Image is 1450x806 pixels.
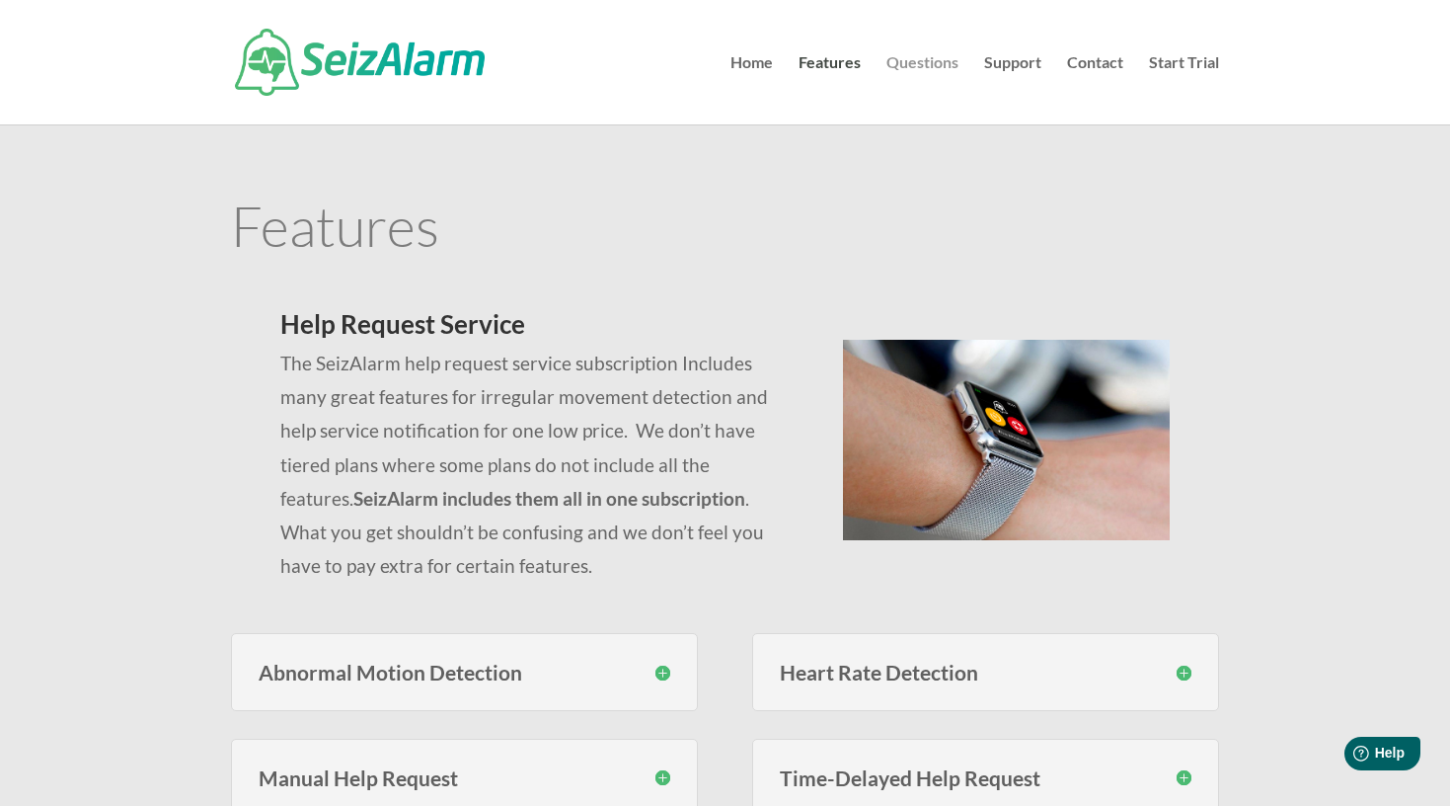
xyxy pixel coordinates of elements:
[799,55,861,124] a: Features
[259,767,670,788] h3: Manual Help Request
[1274,729,1428,784] iframe: Help widget launcher
[235,29,485,96] img: SeizAlarm
[780,662,1191,683] h3: Heart Rate Detection
[353,487,745,510] strong: SeizAlarm includes them all in one subscription
[730,55,773,124] a: Home
[231,198,1219,263] h1: Features
[259,662,670,683] h3: Abnormal Motion Detection
[886,55,958,124] a: Questions
[280,311,795,347] h2: Help Request Service
[984,55,1041,124] a: Support
[1067,55,1123,124] a: Contact
[780,767,1191,788] h3: Time-Delayed Help Request
[1149,55,1219,124] a: Start Trial
[843,340,1170,540] img: seizalarm-on-wrist
[280,347,795,583] p: The SeizAlarm help request service subscription Includes many great features for irregular moveme...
